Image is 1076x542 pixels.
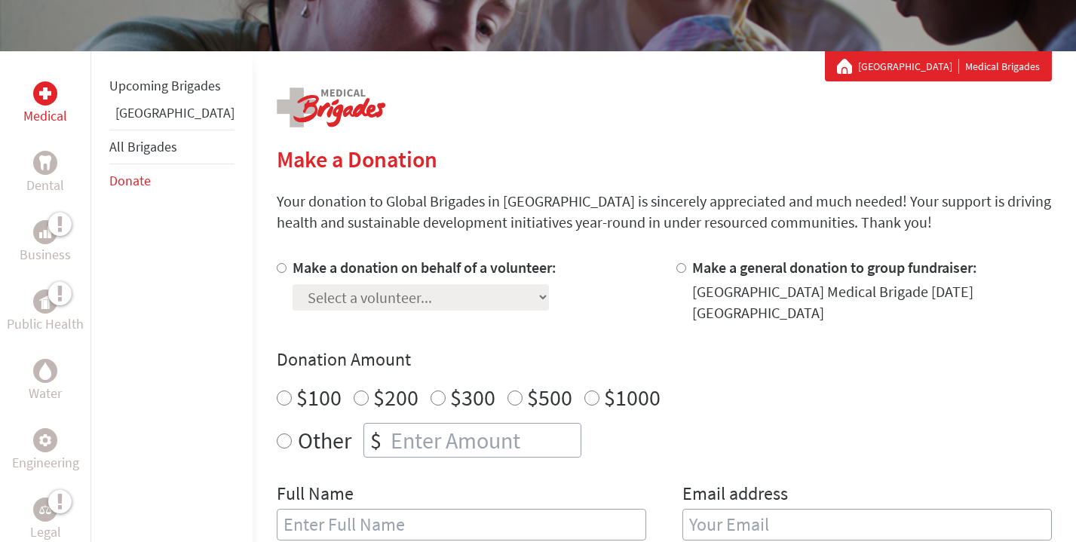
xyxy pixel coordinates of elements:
[277,87,385,127] img: logo-medical.png
[388,424,581,457] input: Enter Amount
[39,434,51,446] img: Engineering
[277,145,1052,173] h2: Make a Donation
[20,220,71,265] a: BusinessBusiness
[26,151,64,196] a: DentalDental
[277,482,354,509] label: Full Name
[33,428,57,452] div: Engineering
[7,314,84,335] p: Public Health
[373,383,418,412] label: $200
[109,103,235,130] li: Greece
[109,172,151,189] a: Donate
[277,191,1052,233] p: Your donation to Global Brigades in [GEOGRAPHIC_DATA] is sincerely appreciated and much needed! Y...
[23,106,67,127] p: Medical
[682,482,788,509] label: Email address
[23,81,67,127] a: MedicalMedical
[109,69,235,103] li: Upcoming Brigades
[33,359,57,383] div: Water
[39,87,51,100] img: Medical
[26,175,64,196] p: Dental
[604,383,661,412] label: $1000
[277,348,1052,372] h4: Donation Amount
[450,383,495,412] label: $300
[109,138,177,155] a: All Brigades
[858,59,959,74] a: [GEOGRAPHIC_DATA]
[692,281,1052,323] div: [GEOGRAPHIC_DATA] Medical Brigade [DATE] [GEOGRAPHIC_DATA]
[33,498,57,522] div: Legal Empowerment
[692,258,977,277] label: Make a general donation to group fundraiser:
[293,258,556,277] label: Make a donation on behalf of a volunteer:
[33,220,57,244] div: Business
[33,81,57,106] div: Medical
[33,151,57,175] div: Dental
[364,424,388,457] div: $
[20,244,71,265] p: Business
[39,294,51,309] img: Public Health
[12,452,79,473] p: Engineering
[39,226,51,238] img: Business
[29,383,62,404] p: Water
[527,383,572,412] label: $500
[296,383,342,412] label: $100
[29,359,62,404] a: WaterWater
[277,509,646,540] input: Enter Full Name
[39,155,51,170] img: Dental
[837,59,1040,74] div: Medical Brigades
[682,509,1052,540] input: Your Email
[109,130,235,164] li: All Brigades
[39,362,51,379] img: Water
[298,423,351,458] label: Other
[109,164,235,198] li: Donate
[33,289,57,314] div: Public Health
[39,505,51,514] img: Legal Empowerment
[115,104,235,121] a: [GEOGRAPHIC_DATA]
[12,428,79,473] a: EngineeringEngineering
[109,77,221,94] a: Upcoming Brigades
[7,289,84,335] a: Public HealthPublic Health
